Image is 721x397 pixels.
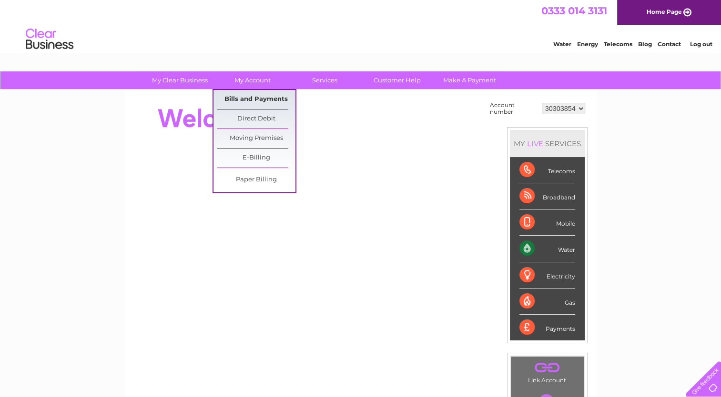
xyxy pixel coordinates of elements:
div: Mobile [519,209,575,236]
a: Blog [638,40,652,48]
a: 0333 014 3131 [541,5,607,17]
a: Direct Debit [217,109,295,129]
a: Services [285,71,364,89]
a: Log out [690,40,712,48]
div: LIVE [525,139,545,148]
a: Energy [577,40,598,48]
div: Clear Business is a trading name of Verastar Limited (registered in [GEOGRAPHIC_DATA] No. 3667643... [136,5,586,46]
a: My Account [213,71,292,89]
a: Paper Billing [217,170,295,189]
div: Gas [519,288,575,315]
div: Broadband [519,183,575,209]
div: Payments [519,315,575,340]
div: Electricity [519,262,575,288]
div: Telecoms [519,157,575,183]
a: Make A Payment [430,71,509,89]
a: . [513,359,581,376]
a: Moving Premises [217,129,295,148]
a: Bills and Payments [217,90,295,109]
div: MY SERVICES [510,130,585,157]
a: Water [553,40,571,48]
td: Link Account [510,356,584,386]
a: My Clear Business [141,71,219,89]
a: E-Billing [217,149,295,168]
a: Customer Help [358,71,437,89]
div: Water [519,236,575,262]
img: logo.png [25,25,74,54]
a: Telecoms [604,40,632,48]
td: Account number [487,99,539,118]
a: Contact [658,40,681,48]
